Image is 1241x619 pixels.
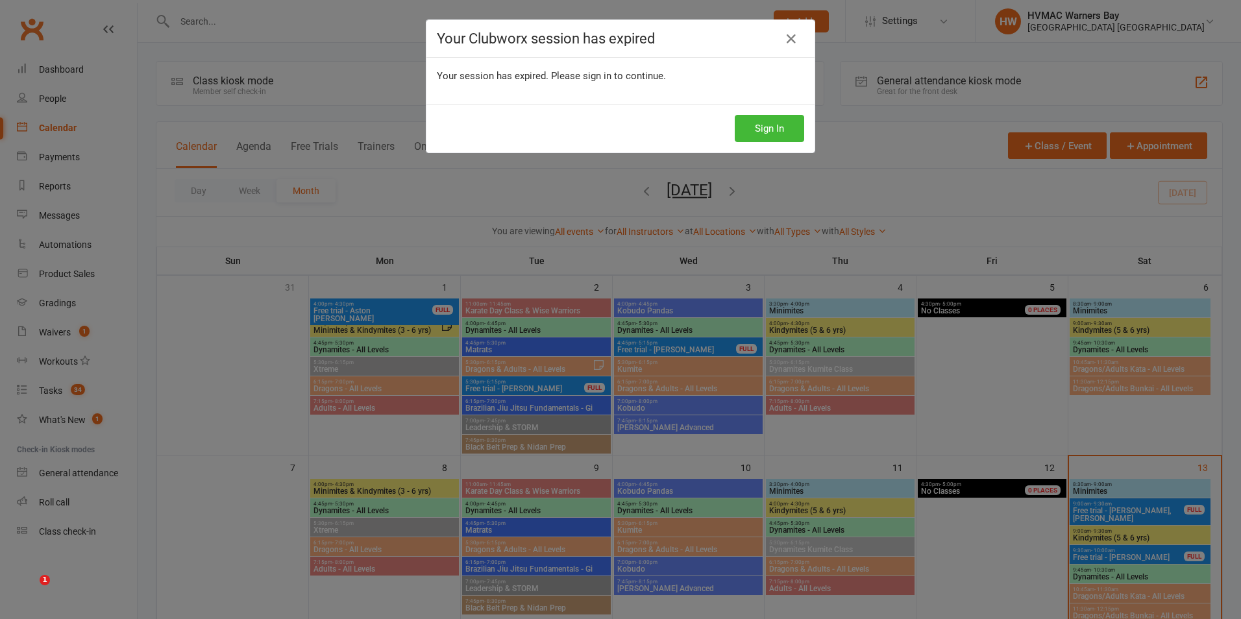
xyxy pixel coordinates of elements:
iframe: Intercom live chat [13,575,44,606]
button: Sign In [735,115,804,142]
span: 1 [40,575,50,585]
a: Close [781,29,802,49]
span: Your session has expired. Please sign in to continue. [437,70,666,82]
h4: Your Clubworx session has expired [437,30,804,47]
